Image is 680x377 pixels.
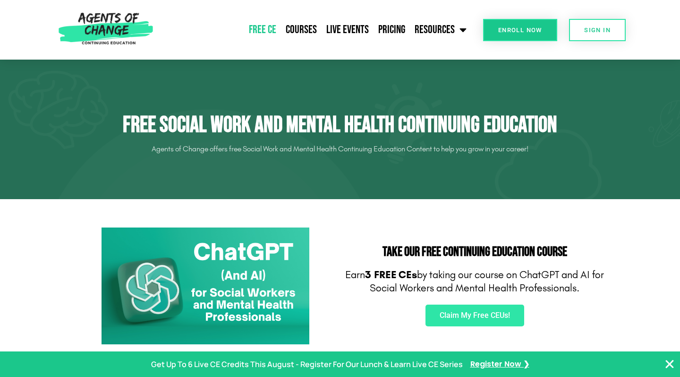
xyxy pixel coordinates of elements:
[281,18,322,42] a: Courses
[470,358,529,371] a: Register Now ❯
[569,19,626,41] a: SIGN IN
[584,27,611,33] span: SIGN IN
[425,305,524,326] a: Claim My Free CEUs!
[157,18,472,42] nav: Menu
[365,269,417,281] b: 3 FREE CEs
[244,18,281,42] a: Free CE
[410,18,471,42] a: Resources
[483,19,557,41] a: Enroll Now
[345,245,604,259] h2: Take Our FREE Continuing Education Course
[345,268,604,295] p: Earn by taking our course on ChatGPT and AI for Social Workers and Mental Health Professionals.
[322,18,374,42] a: Live Events
[440,312,510,319] span: Claim My Free CEUs!
[151,358,463,371] p: Get Up To 6 Live CE Credits This August - Register For Our Lunch & Learn Live CE Series
[498,27,542,33] span: Enroll Now
[664,359,675,370] button: Close Banner
[374,18,410,42] a: Pricing
[76,141,604,157] p: Agents of Change offers free Social Work and Mental Health Continuing Education Content to help y...
[76,112,604,139] h1: Free Social Work and Mental Health Continuing Education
